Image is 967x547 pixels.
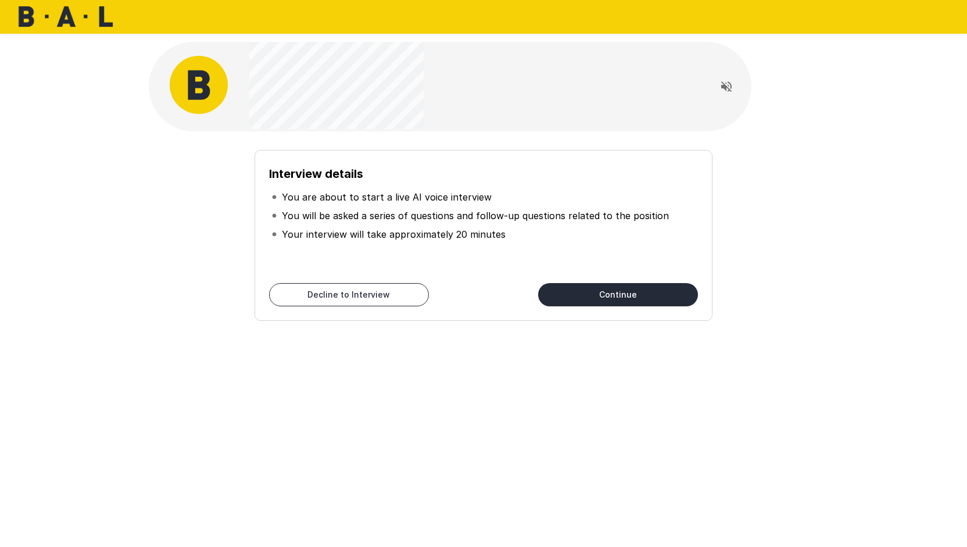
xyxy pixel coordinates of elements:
img: bal_avatar.png [170,56,228,114]
p: Your interview will take approximately 20 minutes [282,227,506,241]
p: You will be asked a series of questions and follow-up questions related to the position [282,209,669,223]
button: Read questions aloud [715,75,738,98]
b: Interview details [269,167,363,181]
button: Continue [538,283,698,306]
p: You are about to start a live AI voice interview [282,190,492,204]
button: Decline to Interview [269,283,429,306]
